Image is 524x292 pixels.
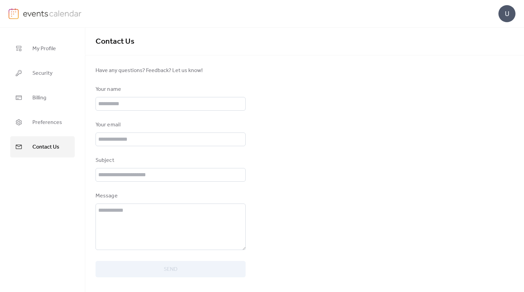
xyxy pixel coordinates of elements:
img: logo [9,8,19,19]
div: U [498,5,515,22]
a: My Profile [10,38,75,59]
span: Security [32,68,53,79]
a: Contact Us [10,136,75,157]
a: Billing [10,87,75,108]
span: Have any questions? Feedback? Let us know! [96,67,246,75]
div: Subject [96,156,244,165]
div: Message [96,192,244,200]
a: Preferences [10,112,75,133]
div: Your email [96,121,244,129]
a: Security [10,62,75,84]
span: Contact Us [96,34,134,49]
span: My Profile [32,43,56,54]
span: Billing [32,93,46,103]
div: Your name [96,85,244,94]
img: logo-type [23,8,82,18]
span: Contact Us [32,142,59,153]
span: Preferences [32,117,62,128]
